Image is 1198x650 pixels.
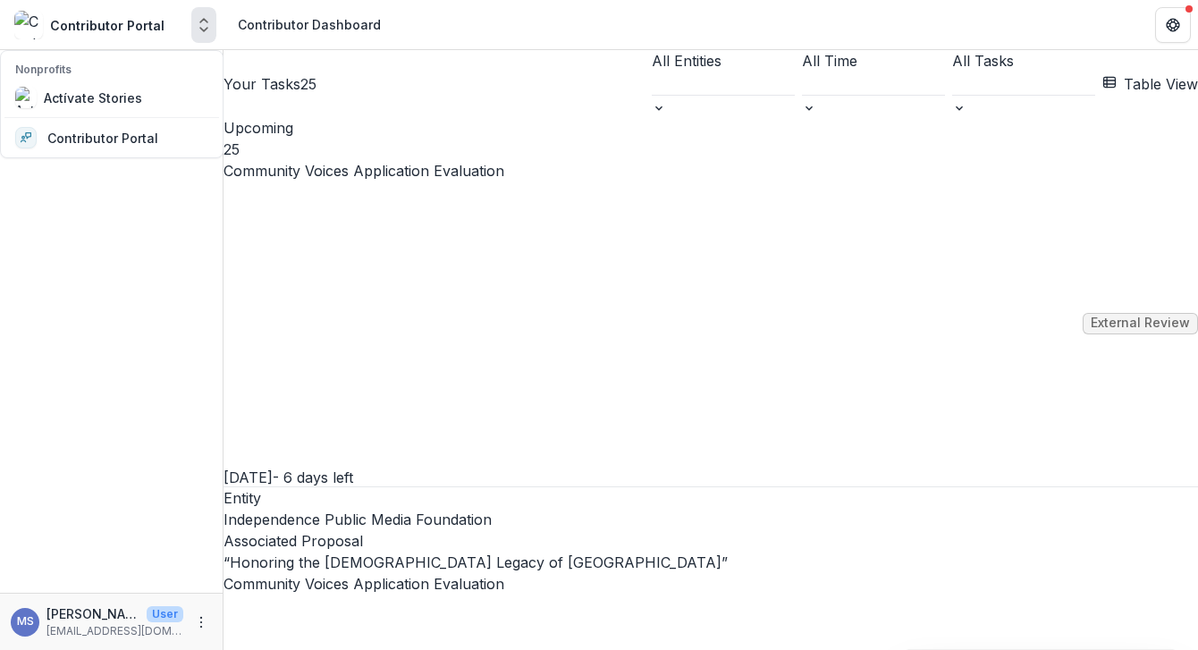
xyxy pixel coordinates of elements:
p: 25 [224,139,1198,160]
a: Community Voices Application Evaluation [224,160,504,181]
button: Get Help [1155,7,1191,43]
div: Melissa Beatriz Skolnick [17,616,34,628]
h2: Your Tasks [224,73,316,95]
div: All Time [802,50,945,72]
span: External Review [1091,316,1190,331]
div: All Tasks [952,50,1095,72]
p: [EMAIL_ADDRESS][DOMAIN_NAME] [46,623,183,639]
p: User [147,606,183,622]
button: More [190,612,212,633]
div: Contributor Dashboard [238,15,381,34]
img: Contributor Portal [14,11,43,39]
p: Entity [224,487,1198,509]
p: Upcoming [224,117,1198,139]
button: Table View [1102,73,1198,95]
span: 25 [300,75,316,93]
a: Community Voices Application Evaluation [224,573,504,595]
div: Contributor Portal [50,16,165,35]
p: Independence Public Media Foundation [224,509,1198,530]
p: Associated Proposal [224,530,1198,552]
span: [DATE] - 6 days left [224,469,504,486]
nav: breadcrumb [231,12,388,38]
button: Open entity switcher [191,7,216,43]
p: “Honoring the [DEMOGRAPHIC_DATA] Legacy of [GEOGRAPHIC_DATA]” [224,552,1198,573]
p: [PERSON_NAME] [46,604,139,623]
div: All Entities [652,50,795,72]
